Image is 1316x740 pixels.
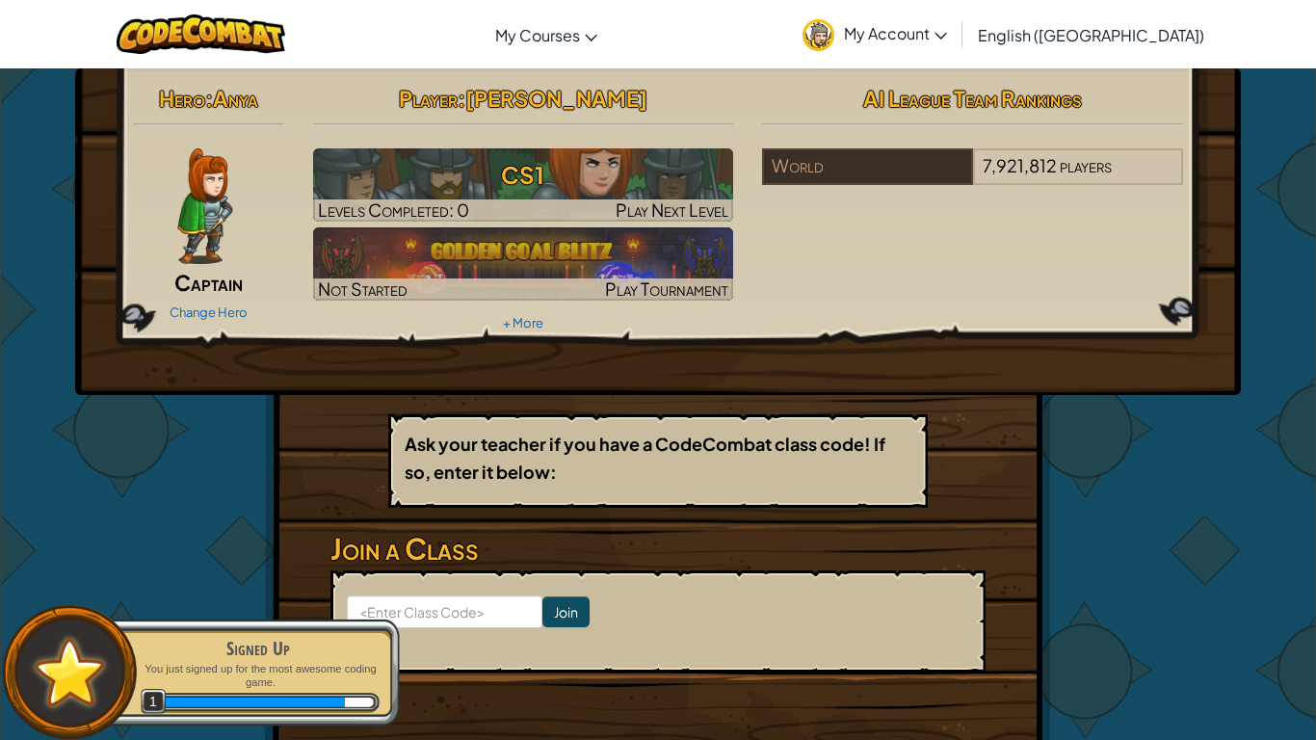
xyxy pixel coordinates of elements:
[399,85,458,112] span: Player
[465,85,647,112] span: [PERSON_NAME]
[863,85,1082,112] span: AI League Team Rankings
[486,9,607,61] a: My Courses
[762,167,1183,189] a: World7,921,812players
[318,277,408,300] span: Not Started
[141,689,167,715] span: 1
[137,635,380,662] div: Signed Up
[26,629,114,715] img: default.png
[405,433,885,483] b: Ask your teacher if you have a CodeCombat class code! If so, enter it below:
[1060,154,1112,176] span: players
[495,25,580,45] span: My Courses
[313,148,734,222] a: Play Next Level
[605,277,728,300] span: Play Tournament
[762,148,972,185] div: World
[978,25,1204,45] span: English ([GEOGRAPHIC_DATA])
[318,198,469,221] span: Levels Completed: 0
[330,527,986,570] h3: Join a Class
[137,662,380,690] p: You just signed up for the most awesome coding game.
[313,148,734,222] img: CS1
[213,85,258,112] span: Anya
[793,4,957,65] a: My Account
[174,269,243,296] span: Captain
[313,153,734,197] h3: CS1
[616,198,728,221] span: Play Next Level
[503,315,543,330] a: + More
[170,304,248,320] a: Change Hero
[347,595,542,628] input: <Enter Class Code>
[313,227,734,301] img: Golden Goal
[968,9,1214,61] a: English ([GEOGRAPHIC_DATA])
[983,154,1057,176] span: 7,921,812
[542,596,590,627] input: Join
[177,148,232,264] img: captain-pose.png
[159,85,205,112] span: Hero
[458,85,465,112] span: :
[844,23,947,43] span: My Account
[313,227,734,301] a: Not StartedPlay Tournament
[803,19,834,51] img: avatar
[205,85,213,112] span: :
[117,14,285,54] img: CodeCombat logo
